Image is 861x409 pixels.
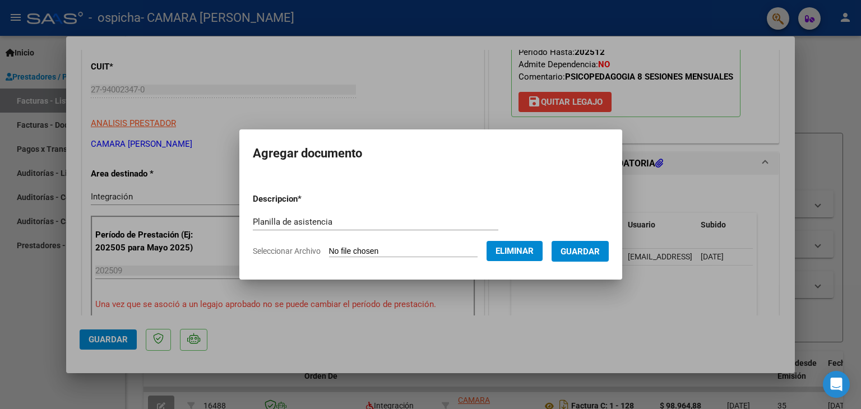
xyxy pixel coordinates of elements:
[552,241,609,262] button: Guardar
[487,241,543,261] button: Eliminar
[823,371,850,398] div: Open Intercom Messenger
[496,246,534,256] span: Eliminar
[253,143,609,164] h2: Agregar documento
[253,193,360,206] p: Descripcion
[561,247,600,257] span: Guardar
[253,247,321,255] span: Seleccionar Archivo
